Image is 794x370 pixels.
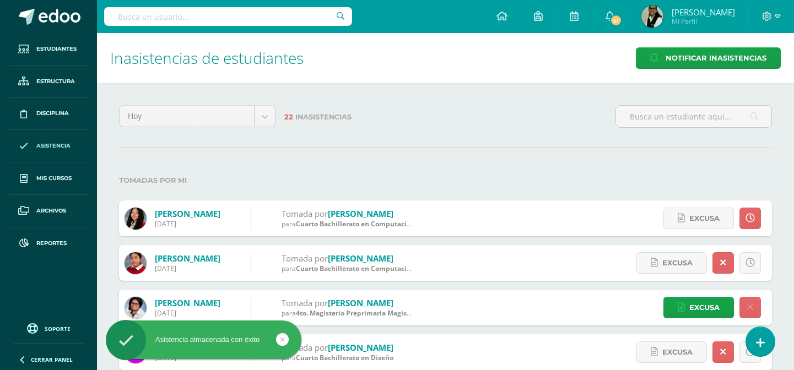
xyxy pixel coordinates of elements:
[296,353,393,362] span: Cuarto Bachillerato en Diseño
[641,6,663,28] img: 2641568233371aec4da1e5ad82614674.png
[36,174,72,183] span: Mis cursos
[672,17,735,26] span: Mi Perfil
[689,297,720,318] span: Excusa
[125,208,147,230] img: 99d62c26daf7b1cae283e27cfb88b66d.png
[636,341,707,363] a: Excusa
[636,252,707,274] a: Excusa
[155,208,220,219] a: [PERSON_NAME]
[119,169,772,192] label: Tomadas por mi
[120,106,275,127] a: Hoy
[284,113,293,121] span: 22
[125,297,147,319] img: 2d848526331a943539ac550925d1e5c7.png
[672,7,735,18] span: [PERSON_NAME]
[36,142,71,150] span: Asistencia
[155,219,220,228] div: [DATE]
[128,106,246,127] span: Hoy
[104,7,352,26] input: Busca un usuario...
[282,308,414,318] div: para
[328,253,393,264] a: [PERSON_NAME]
[9,98,88,130] a: Disciplina
[689,208,720,228] span: Excusa
[9,162,88,195] a: Mis cursos
[125,252,147,274] img: 3e24b27d0fdd702096eed5b3c2ff01b2.png
[328,297,393,308] a: [PERSON_NAME]
[328,342,393,353] a: [PERSON_NAME]
[663,208,734,229] a: Excusa
[31,356,73,363] span: Cerrar panel
[9,195,88,227] a: Archivos
[666,48,766,68] span: Notificar Inasistencias
[155,297,220,308] a: [PERSON_NAME]
[282,253,328,264] span: Tomada por
[9,33,88,66] a: Estudiantes
[616,106,771,127] input: Busca un estudiante aquí...
[45,325,71,333] span: Soporte
[282,297,328,308] span: Tomada por
[610,14,622,26] span: 51
[282,219,414,228] div: para
[295,113,352,121] span: Inasistencias
[9,66,88,98] a: Estructura
[282,208,328,219] span: Tomada por
[663,297,734,318] a: Excusa
[636,47,781,69] a: Notificar Inasistencias
[106,335,301,345] div: Asistencia almacenada con éxito
[9,227,88,260] a: Reportes
[662,342,693,362] span: Excusa
[36,45,77,53] span: Estudiantes
[36,109,69,118] span: Disciplina
[296,219,415,228] span: Cuarto Bachillerato en Computación
[155,264,220,273] div: [DATE]
[110,47,304,68] span: Inasistencias de estudiantes
[155,308,220,318] div: [DATE]
[662,253,693,273] span: Excusa
[36,77,75,86] span: Estructura
[296,264,415,273] span: Cuarto Bachillerato en Computación
[296,308,422,318] span: 4to. Magisterio Preprimaria Magisterio
[9,130,88,162] a: Asistencia
[282,264,414,273] div: para
[13,320,84,335] a: Soporte
[155,253,220,264] a: [PERSON_NAME]
[36,239,67,248] span: Reportes
[36,206,66,215] span: Archivos
[282,353,393,362] div: para
[328,208,393,219] a: [PERSON_NAME]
